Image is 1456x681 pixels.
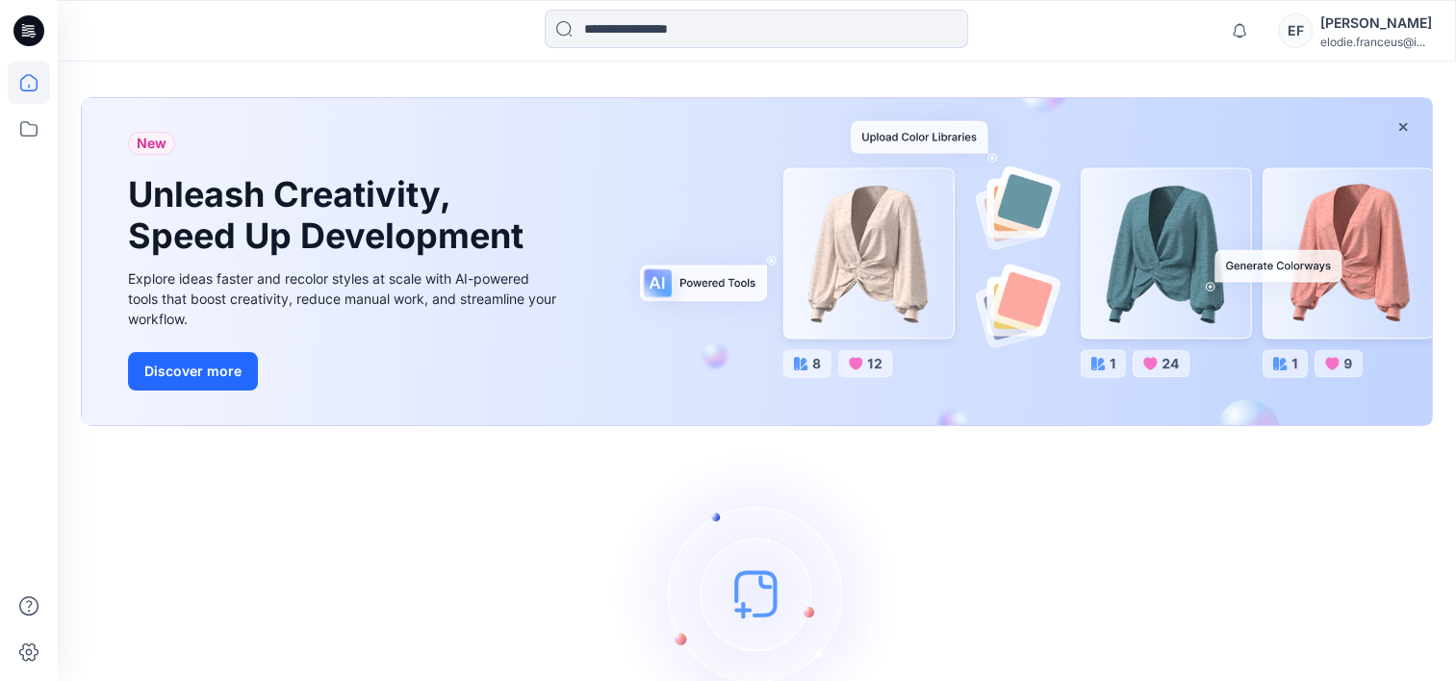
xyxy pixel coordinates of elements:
h1: Unleash Creativity, Speed Up Development [128,174,532,257]
div: EF [1278,13,1313,48]
div: [PERSON_NAME] [1320,12,1432,35]
button: Discover more [128,352,258,391]
span: New [137,132,166,155]
a: Discover more [128,352,561,391]
div: Explore ideas faster and recolor styles at scale with AI-powered tools that boost creativity, red... [128,268,561,329]
div: elodie.franceus@i... [1320,35,1432,49]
